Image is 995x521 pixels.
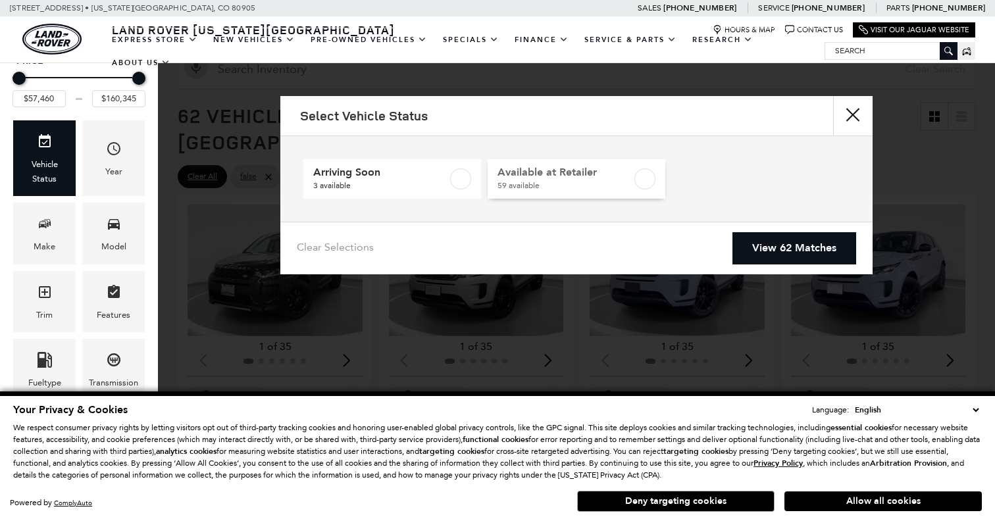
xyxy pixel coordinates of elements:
span: Parts [886,3,910,12]
a: Hours & Map [713,25,775,35]
a: [STREET_ADDRESS] • [US_STATE][GEOGRAPHIC_DATA], CO 80905 [10,3,255,12]
span: Make [37,212,53,239]
a: Visit Our Jaguar Website [859,25,969,35]
a: Pre-Owned Vehicles [303,28,435,51]
input: Minimum [13,90,66,107]
nav: Main Navigation [104,28,825,74]
a: land-rover [22,24,82,55]
span: 3 available [313,179,447,192]
a: [PHONE_NUMBER] [792,3,865,13]
span: Available at Retailer [497,166,632,179]
div: Minimum Price [13,72,26,85]
span: Land Rover [US_STATE][GEOGRAPHIC_DATA] [112,22,395,37]
h2: Select Vehicle Status [300,109,428,123]
span: Fueltype [37,349,53,376]
a: Finance [507,28,576,51]
div: TrimTrim [13,271,76,332]
div: Language: [812,406,849,414]
div: VehicleVehicle Status [13,120,76,196]
div: FeaturesFeatures [82,271,145,332]
a: Available at Retailer59 available [488,159,665,199]
div: Fueltype [28,376,61,390]
div: Model [101,239,126,254]
strong: essential cookies [830,422,892,433]
div: Maximum Price [132,72,145,85]
span: Your Privacy & Cookies [13,403,128,417]
span: Features [106,281,122,308]
span: Transmission [106,349,122,376]
a: New Vehicles [205,28,303,51]
a: Clear Selections [297,241,374,257]
a: About Us [104,51,178,74]
span: Model [106,212,122,239]
select: Language Select [852,403,982,416]
button: close [833,96,873,136]
a: EXPRESS STORE [104,28,205,51]
strong: functional cookies [463,434,528,445]
a: Research [684,28,761,51]
button: Deny targeting cookies [577,491,775,512]
div: Transmission [89,376,138,390]
div: TransmissionTransmission [82,339,145,400]
div: Price [13,67,145,107]
div: FueltypeFueltype [13,339,76,400]
div: Year [105,164,122,179]
div: Powered by [10,499,92,507]
a: [PHONE_NUMBER] [663,3,736,13]
a: Contact Us [785,25,843,35]
a: Service & Parts [576,28,684,51]
a: ComplyAuto [54,499,92,507]
div: ModelModel [82,203,145,264]
a: Land Rover [US_STATE][GEOGRAPHIC_DATA] [104,22,403,37]
input: Search [825,43,957,59]
span: Year [106,137,122,164]
span: Arriving Soon [313,166,447,179]
a: View 62 Matches [732,232,856,264]
div: Vehicle Status [23,157,66,186]
strong: analytics cookies [156,446,217,457]
div: Make [34,239,55,254]
div: Trim [36,308,53,322]
div: MakeMake [13,203,76,264]
a: Specials [435,28,507,51]
div: YearYear [82,120,145,196]
a: [PHONE_NUMBER] [912,3,985,13]
input: Maximum [92,90,145,107]
strong: targeting cookies [419,446,484,457]
span: Sales [638,3,661,12]
span: Vehicle [37,130,53,157]
span: Service [758,3,789,12]
strong: Arbitration Provision [870,458,947,468]
p: We respect consumer privacy rights by letting visitors opt out of third-party tracking cookies an... [13,422,982,481]
div: Features [97,308,130,322]
span: 59 available [497,179,632,192]
span: Trim [37,281,53,308]
strong: targeting cookies [663,446,728,457]
a: Privacy Policy [753,459,803,468]
a: Arriving Soon3 available [303,159,481,199]
button: Allow all cookies [784,491,982,511]
img: Land Rover [22,24,82,55]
